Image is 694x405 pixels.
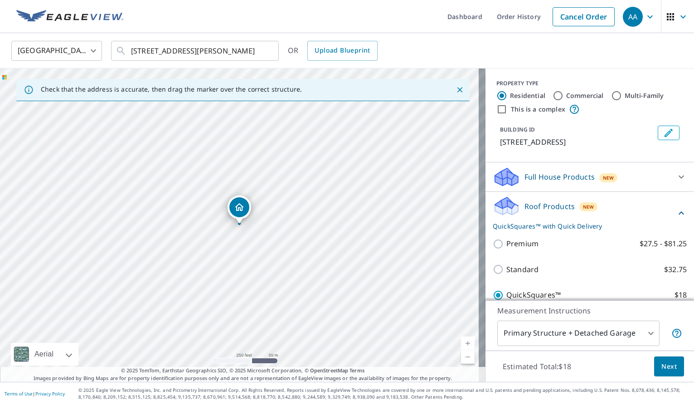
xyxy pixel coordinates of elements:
span: Your report will include the primary structure and a detached garage if one exists. [671,328,682,339]
label: Multi-Family [625,91,664,100]
p: | [5,391,65,396]
span: New [583,203,594,210]
label: Commercial [566,91,604,100]
div: Primary Structure + Detached Garage [497,321,660,346]
div: Aerial [11,343,78,366]
div: AA [623,7,643,27]
a: Upload Blueprint [307,41,377,61]
p: $18 [675,289,687,301]
a: OpenStreetMap [310,367,348,374]
a: Privacy Policy [35,390,65,397]
div: Aerial [32,343,56,366]
p: Estimated Total: $18 [495,356,578,376]
p: Roof Products [524,201,575,212]
p: [STREET_ADDRESS] [500,137,654,147]
label: This is a complex [511,105,565,114]
p: $32.75 [664,264,687,275]
label: Residential [510,91,545,100]
button: Close [454,84,466,96]
span: Next [661,361,677,372]
p: Check that the address is accurate, then drag the marker over the correct structure. [41,85,302,93]
p: © 2025 Eagle View Technologies, Inc. and Pictometry International Corp. All Rights Reserved. Repo... [78,387,689,400]
button: Next [654,356,684,377]
div: Roof ProductsNewQuickSquares™ with Quick Delivery [493,195,687,231]
a: Cancel Order [553,7,615,26]
span: Upload Blueprint [315,45,370,56]
p: Full House Products [524,171,595,182]
a: Terms of Use [5,390,33,397]
a: Terms [349,367,364,374]
div: Dropped pin, building 1, Residential property, 247 Richmond Dr Warwick, RI 02888 [228,195,251,224]
p: QuickSquares™ with Quick Delivery [493,221,676,231]
span: © 2025 TomTom, Earthstar Geographics SIO, © 2025 Microsoft Corporation, © [121,367,364,375]
input: Search by address or latitude-longitude [131,38,260,63]
button: Edit building 1 [658,126,679,140]
img: EV Logo [16,10,123,24]
p: BUILDING ID [500,126,535,133]
div: Full House ProductsNew [493,166,687,188]
a: Current Level 17, Zoom In [461,337,475,350]
p: Standard [506,264,539,275]
a: Current Level 17, Zoom Out [461,350,475,364]
p: Premium [506,238,539,249]
p: $27.5 - $81.25 [640,238,687,249]
div: OR [288,41,378,61]
div: PROPERTY TYPE [496,79,683,88]
p: QuickSquares™ [506,289,561,301]
p: Measurement Instructions [497,305,682,316]
div: [GEOGRAPHIC_DATA] [11,38,102,63]
span: New [603,174,614,181]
